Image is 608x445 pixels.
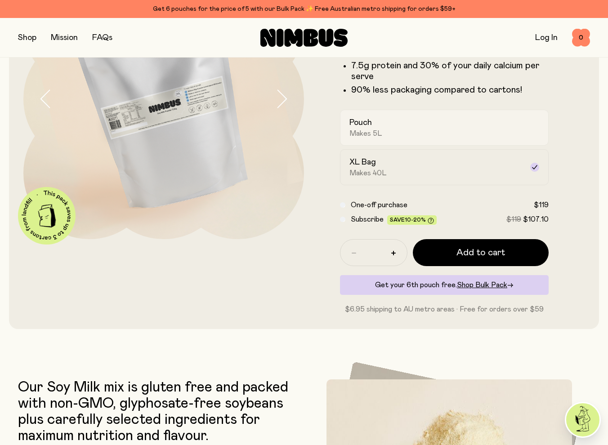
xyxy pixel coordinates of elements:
[566,403,599,436] img: agent
[506,216,521,223] span: $119
[535,34,558,42] a: Log In
[340,304,549,315] p: $6.95 shipping to AU metro areas · Free for orders over $59
[405,217,426,222] span: 10-20%
[349,129,382,138] span: Makes 5L
[351,85,549,95] p: 90% less packaging compared to cartons!
[457,281,514,289] a: Shop Bulk Pack→
[413,239,549,266] button: Add to cart
[32,201,62,231] img: illustration-carton.png
[523,216,549,223] span: $107.10
[351,216,384,223] span: Subscribe
[51,34,78,42] a: Mission
[534,201,549,209] span: $119
[92,34,112,42] a: FAQs
[349,117,372,128] h2: Pouch
[18,4,590,14] div: Get 6 pouches for the price of 5 with our Bulk Pack ✨ Free Australian metro shipping for orders $59+
[351,60,549,82] li: 7.5g protein and 30% of your daily calcium per serve
[349,157,376,168] h2: XL Bag
[351,201,407,209] span: One-off purchase
[456,246,505,259] span: Add to cart
[340,275,549,295] div: Get your 6th pouch free.
[18,379,300,444] p: Our Soy Milk mix is gluten free and packed with non-GMO, glyphosate-free soybeans plus carefully ...
[572,29,590,47] button: 0
[457,281,507,289] span: Shop Bulk Pack
[390,217,434,224] span: Save
[349,169,387,178] span: Makes 40L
